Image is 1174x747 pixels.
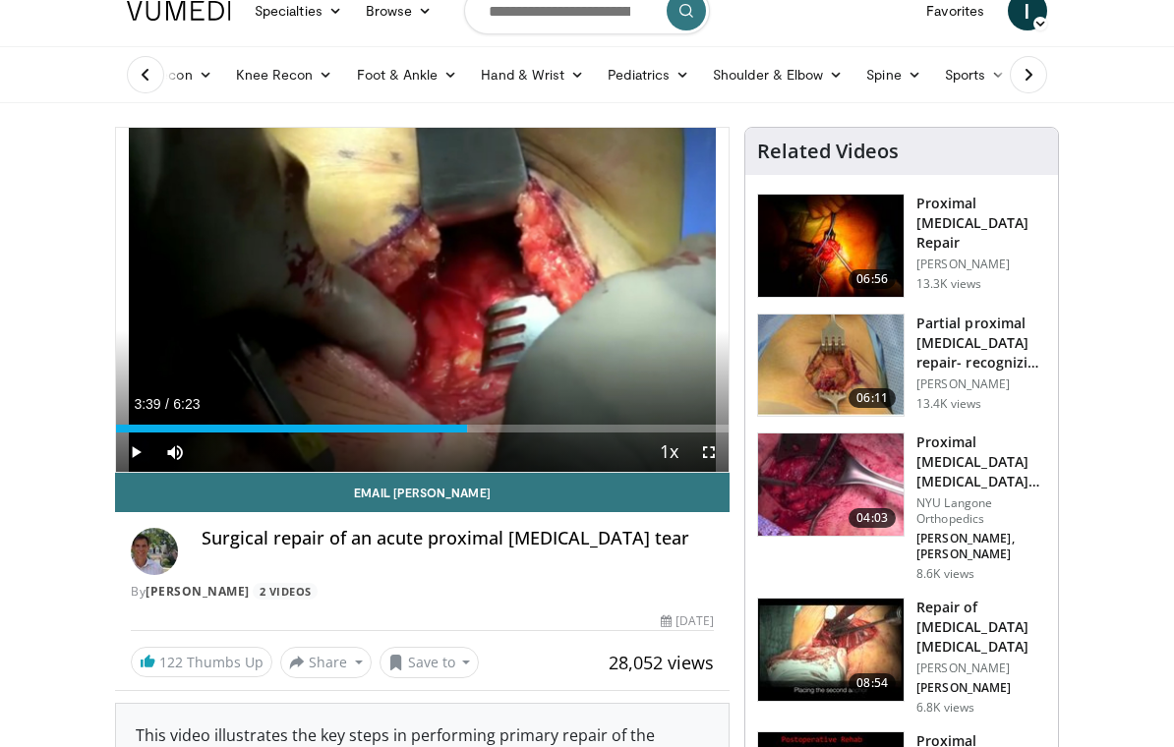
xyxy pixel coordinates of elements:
[701,55,854,94] a: Shoulder & Elbow
[916,531,1046,562] p: [PERSON_NAME], [PERSON_NAME]
[849,673,896,693] span: 08:54
[134,396,160,412] span: 3:39
[757,194,1046,298] a: 06:56 Proximal [MEDICAL_DATA] Repair [PERSON_NAME] 13.3K views
[173,396,200,412] span: 6:23
[131,647,272,677] a: 122 Thumbs Up
[155,432,195,472] button: Mute
[916,680,1046,696] p: [PERSON_NAME]
[916,314,1046,373] h3: Partial proximal [MEDICAL_DATA] repair- recognizing the "hidden lesion"
[115,473,730,512] a: Email [PERSON_NAME]
[609,651,714,674] span: 28,052 views
[916,700,974,716] p: 6.8K views
[849,269,896,289] span: 06:56
[916,257,1046,272] p: [PERSON_NAME]
[689,432,729,472] button: Fullscreen
[131,528,178,575] img: Avatar
[757,432,1046,582] a: 04:03 Proximal [MEDICAL_DATA] [MEDICAL_DATA] Primary Repair Using Transverse [MEDICAL_DATA] NYU L...
[116,432,155,472] button: Play
[854,55,932,94] a: Spine
[146,583,250,600] a: [PERSON_NAME]
[916,566,974,582] p: 8.6K views
[758,315,904,417] img: sallay_1.png.150x105_q85_crop-smart_upscale.jpg
[758,433,904,536] img: O0cEsGv5RdudyPNn4xMDoxOjBzMTt2bJ_2.150x105_q85_crop-smart_upscale.jpg
[596,55,701,94] a: Pediatrics
[916,661,1046,676] p: [PERSON_NAME]
[916,495,1046,527] p: NYU Langone Orthopedics
[224,55,345,94] a: Knee Recon
[758,599,904,701] img: 305615_0002_1.png.150x105_q85_crop-smart_upscale.jpg
[116,425,729,432] div: Progress Bar
[933,55,1018,94] a: Sports
[757,314,1046,418] a: 06:11 Partial proximal [MEDICAL_DATA] repair- recognizing the "hidden lesion" [PERSON_NAME] 13.4K...
[116,128,729,472] video-js: Video Player
[916,432,1046,491] h3: Proximal [MEDICAL_DATA] [MEDICAL_DATA] Primary Repair Using Transverse [MEDICAL_DATA]
[916,194,1046,253] h3: Proximal [MEDICAL_DATA] Repair
[849,508,896,528] span: 04:03
[345,55,470,94] a: Foot & Ankle
[650,432,689,472] button: Playback Rate
[202,528,714,549] h4: Surgical repair of an acute proximal [MEDICAL_DATA] tear
[253,583,318,600] a: 2 Videos
[280,647,372,678] button: Share
[165,396,169,412] span: /
[758,195,904,297] img: eolv1L8ZdYrFVOcH4xMDoxOmdtO40mAx.150x105_q85_crop-smart_upscale.jpg
[469,55,596,94] a: Hand & Wrist
[757,140,899,163] h4: Related Videos
[916,276,981,292] p: 13.3K views
[380,647,480,678] button: Save to
[916,396,981,412] p: 13.4K views
[661,612,714,630] div: [DATE]
[131,583,714,601] div: By
[916,376,1046,392] p: [PERSON_NAME]
[159,653,183,671] span: 122
[757,598,1046,716] a: 08:54 Repair of [MEDICAL_DATA] [MEDICAL_DATA] [PERSON_NAME] [PERSON_NAME] 6.8K views
[916,598,1046,657] h3: Repair of [MEDICAL_DATA] [MEDICAL_DATA]
[849,388,896,408] span: 06:11
[127,1,231,21] img: VuMedi Logo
